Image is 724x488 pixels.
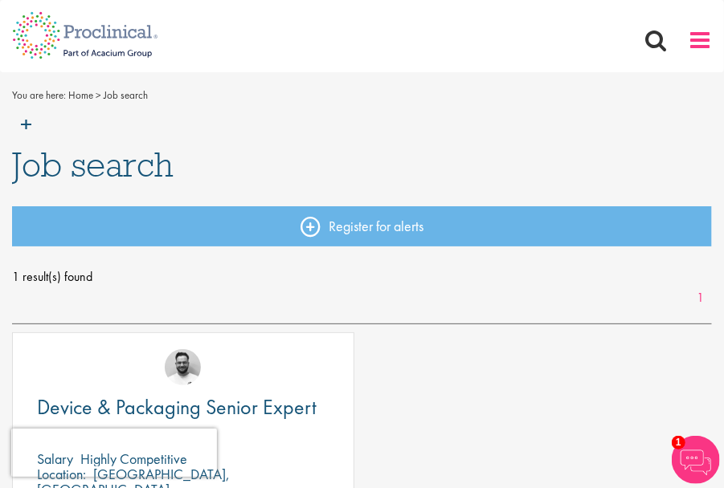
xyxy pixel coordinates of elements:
[12,265,712,289] span: 1 result(s) found
[12,143,174,186] span: Job search
[11,429,217,477] iframe: reCAPTCHA
[37,393,317,421] span: Device & Packaging Senior Expert
[165,349,201,385] img: Emile De Beer
[689,289,712,307] a: 1
[672,436,685,449] span: 1
[12,206,712,246] a: Register for alerts
[672,436,720,484] img: Chatbot
[37,397,329,417] a: Device & Packaging Senior Expert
